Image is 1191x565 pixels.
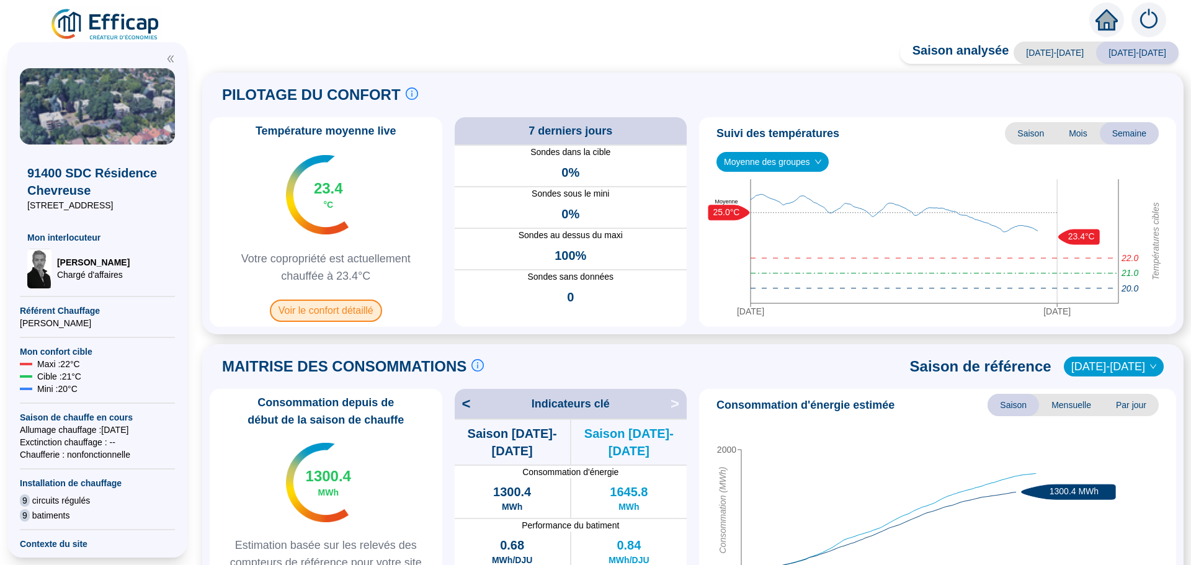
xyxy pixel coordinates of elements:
[1121,283,1138,293] tspan: 20.0
[286,443,349,522] img: indicateur températures
[716,396,894,414] span: Consommation d'énergie estimée
[215,250,437,285] span: Votre copropriété est actuellement chauffée à 23.4°C
[715,198,738,205] text: Moyenne
[571,425,687,460] span: Saison [DATE]-[DATE]
[20,494,30,507] span: 9
[20,436,175,448] span: Exctinction chauffage : --
[222,357,466,376] span: MAITRISE DES CONSOMMATIONS
[814,158,822,166] span: down
[20,509,30,522] span: 9
[1121,269,1138,278] tspan: 21.0
[1071,357,1156,376] span: 2022-2023
[32,509,70,522] span: batiments
[1056,122,1100,145] span: Mois
[314,179,343,198] span: 23.4
[1095,9,1118,31] span: home
[50,7,162,42] img: efficap energie logo
[610,483,648,500] span: 1645.8
[555,247,586,264] span: 100%
[716,125,839,142] span: Suivi des températures
[455,270,687,283] span: Sondes sans données
[27,164,167,199] span: 91400 SDC Résidence Chevreuse
[1104,394,1159,416] span: Par jour
[37,383,78,395] span: Mini : 20 °C
[900,42,1009,64] span: Saison analysée
[20,317,175,329] span: [PERSON_NAME]
[455,425,570,460] span: Saison [DATE]-[DATE]
[270,300,382,322] span: Voir le confort détaillé
[406,87,418,100] span: info-circle
[318,486,339,499] span: MWh
[455,229,687,242] span: Sondes au dessus du maxi
[1050,486,1099,496] text: 1300.4 MWh
[1121,254,1138,264] tspan: 22.0
[529,122,612,140] span: 7 derniers jours
[561,205,579,223] span: 0%
[502,500,522,513] span: MWh
[222,85,401,105] span: PILOTAGE DU CONFORT
[166,55,175,63] span: double-left
[215,394,437,429] span: Consommation depuis de début de la saison de chauffe
[455,394,471,414] span: <
[618,500,639,513] span: MWh
[1131,2,1166,37] img: alerts
[20,305,175,317] span: Référent Chauffage
[713,207,740,217] text: 25.0°C
[455,146,687,159] span: Sondes dans la cible
[323,198,333,211] span: °C
[37,370,81,383] span: Cible : 21 °C
[988,394,1039,416] span: Saison
[1005,122,1056,145] span: Saison
[493,483,531,500] span: 1300.4
[567,288,574,306] span: 0
[57,256,130,269] span: [PERSON_NAME]
[724,153,821,171] span: Moyenne des groupes
[27,231,167,244] span: Mon interlocuteur
[500,536,524,554] span: 0.68
[248,122,404,140] span: Température moyenne live
[455,466,687,478] span: Consommation d'énergie
[1149,363,1157,370] span: down
[1043,306,1071,316] tspan: [DATE]
[1096,42,1179,64] span: [DATE]-[DATE]
[20,345,175,358] span: Mon confort cible
[57,269,130,281] span: Chargé d'affaires
[910,357,1051,376] span: Saison de référence
[1100,122,1159,145] span: Semaine
[737,306,764,316] tspan: [DATE]
[532,395,610,412] span: Indicateurs clé
[20,424,175,436] span: Allumage chauffage : [DATE]
[20,411,175,424] span: Saison de chauffe en cours
[717,445,736,455] tspan: 2000
[1068,231,1095,241] text: 23.4°C
[20,477,175,489] span: Installation de chauffage
[27,249,52,288] img: Chargé d'affaires
[1014,42,1096,64] span: [DATE]-[DATE]
[718,467,728,554] tspan: Consommation (MWh)
[20,538,175,550] span: Contexte du site
[37,358,80,370] span: Maxi : 22 °C
[286,155,349,234] img: indicateur températures
[20,448,175,461] span: Chaufferie : non fonctionnelle
[455,519,687,532] span: Performance du batiment
[455,187,687,200] span: Sondes sous le mini
[32,494,90,507] span: circuits régulés
[561,164,579,181] span: 0%
[306,466,351,486] span: 1300.4
[617,536,641,554] span: 0.84
[1039,394,1104,416] span: Mensuelle
[27,199,167,211] span: [STREET_ADDRESS]
[1151,203,1161,281] tspan: Températures cibles
[671,394,687,414] span: >
[471,359,484,371] span: info-circle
